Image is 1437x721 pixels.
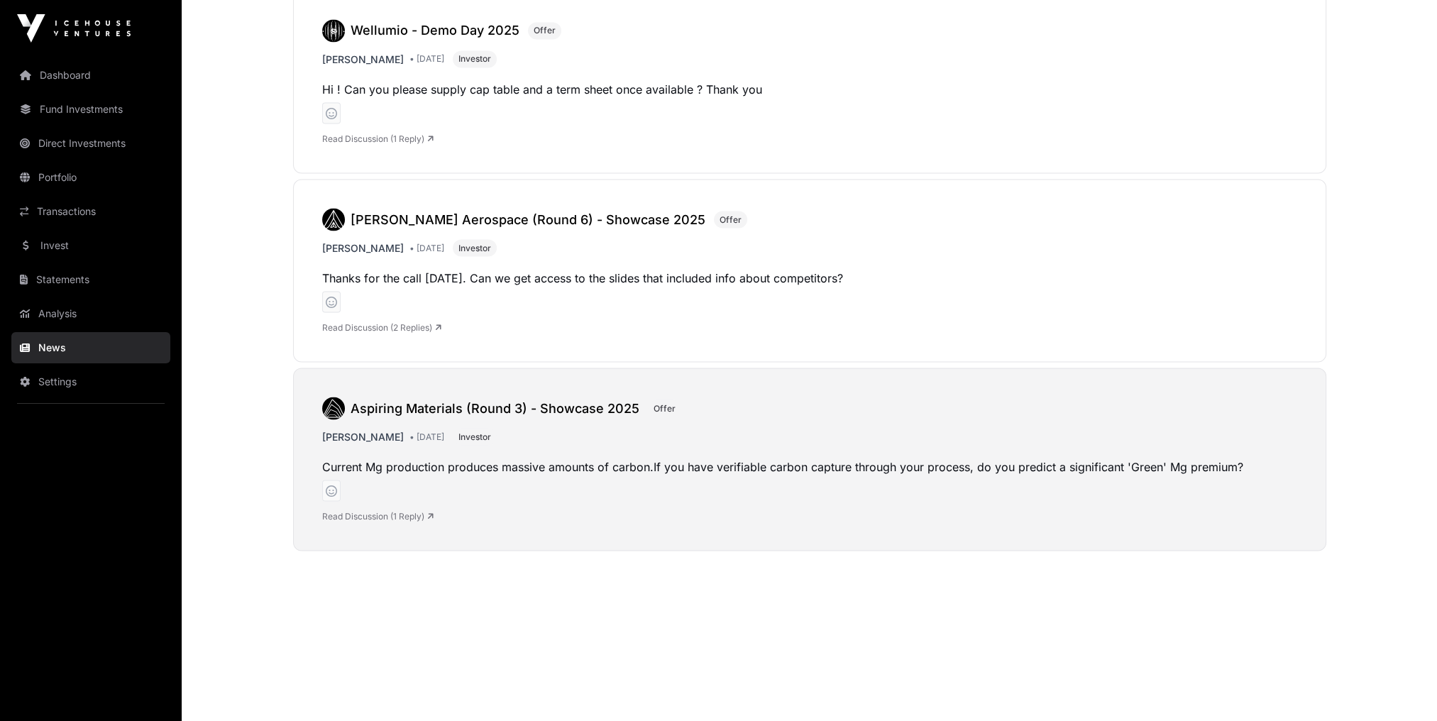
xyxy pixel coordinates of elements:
p: Thanks for the call [DATE]. Can we get access to the slides that included info about competitors? [322,268,1297,287]
span: Offer [534,25,556,36]
a: Aspiring Materials (Round 3) - Showcase 2025 [322,397,648,419]
span: Investor [458,242,491,253]
a: Portfolio [11,162,170,193]
a: Settings [11,366,170,397]
a: Wellumio - Demo Day 2025 [322,19,528,42]
a: Transactions [11,196,170,227]
a: Fund Investments [11,94,170,125]
span: Investor [458,431,491,442]
a: Read Discussion (1 Reply) [322,510,434,521]
a: Statements [11,264,170,295]
span: • [DATE] [409,53,444,65]
span: Offer [720,214,742,225]
a: Analysis [11,298,170,329]
a: [PERSON_NAME] Aerospace (Round 6) - Showcase 2025 [322,208,714,231]
a: Direct Investments [11,128,170,159]
a: Invest [11,230,170,261]
span: [PERSON_NAME] [322,52,404,66]
img: Dawn-Icon.svg [322,208,345,231]
span: Offer [654,402,676,414]
a: News [11,332,170,363]
a: Read Discussion (2 Replies) [322,321,441,332]
span: Investor [458,53,491,65]
iframe: Chat Widget [1366,653,1437,721]
p: Current Mg production produces massive amounts of carbon.If you have verifiable carbon capture th... [322,456,1297,476]
p: Hi ! Can you please supply cap table and a term sheet once available ? Thank you [322,79,1297,99]
span: [PERSON_NAME] [322,429,404,444]
h3: Wellumio - Demo Day 2025 [351,21,519,40]
span: • [DATE] [409,242,444,253]
h3: Aspiring Materials (Round 3) - Showcase 2025 [351,398,639,418]
img: Aspiring-Icon.svg [322,397,345,419]
img: Wellumio-Favicon.svg [322,19,345,42]
span: [PERSON_NAME] [322,241,404,255]
span: • [DATE] [409,431,444,442]
a: Read Discussion (1 Reply) [322,133,434,143]
img: Icehouse Ventures Logo [17,14,131,43]
h3: [PERSON_NAME] Aerospace (Round 6) - Showcase 2025 [351,209,705,229]
a: Dashboard [11,60,170,91]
